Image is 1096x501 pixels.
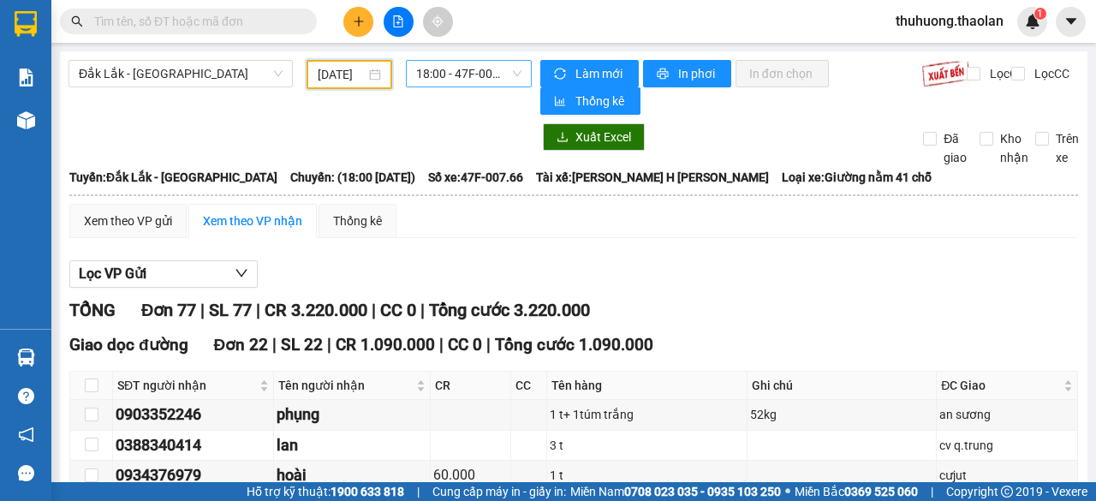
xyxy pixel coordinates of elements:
[678,64,718,83] span: In phơi
[274,431,431,461] td: lan
[141,300,196,320] span: Đơn 77
[18,426,34,443] span: notification
[272,335,277,355] span: |
[417,482,420,501] span: |
[550,405,744,424] div: 1 t+ 1túm trắng
[113,400,274,430] td: 0903352246
[570,482,781,501] span: Miền Nam
[550,436,744,455] div: 3 t
[557,131,569,145] span: download
[750,405,933,424] div: 52kg
[392,15,404,27] span: file-add
[116,403,271,426] div: 0903352246
[277,433,427,457] div: lan
[69,335,188,355] span: Giao dọc đường
[1034,8,1046,20] sup: 1
[247,482,404,501] span: Hỗ trợ kỹ thuật:
[333,212,382,230] div: Thống kê
[429,300,590,320] span: Tổng cước 3.220.000
[235,266,248,280] span: down
[113,461,274,491] td: 0934376979
[290,168,415,187] span: Chuyến: (18:00 [DATE])
[420,300,425,320] span: |
[1037,8,1043,20] span: 1
[486,335,491,355] span: |
[540,87,640,115] button: bar-chartThống kê
[256,300,260,320] span: |
[795,482,918,501] span: Miền Bắc
[432,482,566,501] span: Cung cấp máy in - giấy in:
[380,300,416,320] span: CC 0
[79,61,283,86] span: Đắk Lắk - Sài Gòn
[69,300,116,320] span: TỔNG
[94,12,296,31] input: Tìm tên, số ĐT hoặc mã đơn
[931,482,933,501] span: |
[69,260,258,288] button: Lọc VP Gửi
[439,335,444,355] span: |
[624,485,781,498] strong: 0708 023 035 - 0935 103 250
[782,168,932,187] span: Loại xe: Giường nằm 41 chỗ
[937,129,974,167] span: Đã giao
[939,466,1075,485] div: cưjut
[1056,7,1086,37] button: caret-down
[536,168,769,187] span: Tài xế: [PERSON_NAME] H [PERSON_NAME]
[277,403,427,426] div: phụng
[17,69,35,86] img: solution-icon
[423,7,453,37] button: aim
[281,335,323,355] span: SL 22
[547,372,748,400] th: Tên hàng
[575,128,631,146] span: Xuất Excel
[428,168,523,187] span: Số xe: 47F-007.66
[17,349,35,367] img: warehouse-icon
[554,95,569,109] span: bar-chart
[209,300,252,320] span: SL 77
[318,65,366,84] input: 10/08/2025
[116,433,271,457] div: 0388340414
[643,60,731,87] button: printerIn phơi
[274,461,431,491] td: hoài
[1049,129,1086,167] span: Trên xe
[736,60,829,87] button: In đơn chọn
[117,376,256,395] span: SĐT người nhận
[511,372,547,400] th: CC
[327,335,331,355] span: |
[265,300,367,320] span: CR 3.220.000
[343,7,373,37] button: plus
[1001,486,1013,498] span: copyright
[384,7,414,37] button: file-add
[17,111,35,129] img: warehouse-icon
[575,92,627,110] span: Thống kê
[448,335,482,355] span: CC 0
[554,68,569,81] span: sync
[278,376,413,395] span: Tên người nhận
[214,335,269,355] span: Đơn 22
[200,300,205,320] span: |
[69,170,277,184] b: Tuyến: Đắk Lắk - [GEOGRAPHIC_DATA]
[433,464,508,486] div: 60.000
[1025,14,1040,29] img: icon-new-feature
[18,388,34,404] span: question-circle
[657,68,671,81] span: printer
[550,466,744,485] div: 1 t
[18,465,34,481] span: message
[331,485,404,498] strong: 1900 633 818
[540,60,639,87] button: syncLàm mới
[1027,64,1072,83] span: Lọc CC
[432,15,444,27] span: aim
[336,335,435,355] span: CR 1.090.000
[785,488,790,495] span: ⚪️
[274,400,431,430] td: phụng
[416,61,521,86] span: 18:00 - 47F-007.66
[372,300,376,320] span: |
[921,60,970,87] img: 9k=
[495,335,653,355] span: Tổng cước 1.090.000
[844,485,918,498] strong: 0369 525 060
[939,436,1075,455] div: cv q.trung
[84,212,172,230] div: Xem theo VP gửi
[993,129,1035,167] span: Kho nhận
[116,463,271,487] div: 0934376979
[748,372,937,400] th: Ghi chú
[575,64,625,83] span: Làm mới
[79,263,146,284] span: Lọc VP Gửi
[983,64,1027,83] span: Lọc CR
